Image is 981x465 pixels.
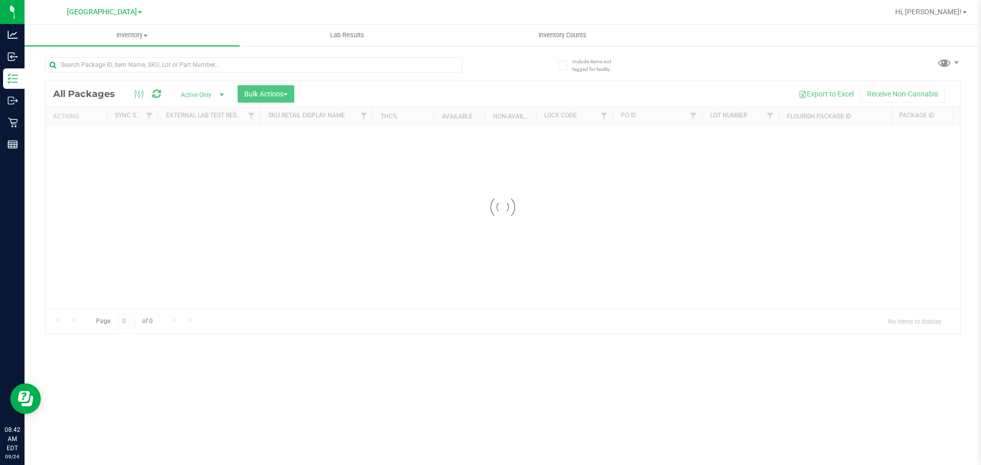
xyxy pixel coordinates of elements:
p: 08:42 AM EDT [5,425,20,453]
span: Inventory Counts [525,31,600,40]
input: Search Package ID, Item Name, SKU, Lot or Part Number... [45,57,462,72]
span: Hi, [PERSON_NAME]! [895,8,962,16]
span: Inventory [25,31,240,40]
a: Lab Results [240,25,455,46]
inline-svg: Retail [8,117,18,128]
inline-svg: Reports [8,139,18,150]
a: Inventory [25,25,240,46]
inline-svg: Inbound [8,52,18,62]
span: Lab Results [316,31,378,40]
p: 09/24 [5,453,20,460]
inline-svg: Analytics [8,30,18,40]
inline-svg: Outbound [8,95,18,106]
span: [GEOGRAPHIC_DATA] [67,8,137,16]
a: Inventory Counts [455,25,670,46]
iframe: Resource center [10,383,41,414]
inline-svg: Inventory [8,74,18,84]
span: Include items not tagged for facility [572,58,623,73]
